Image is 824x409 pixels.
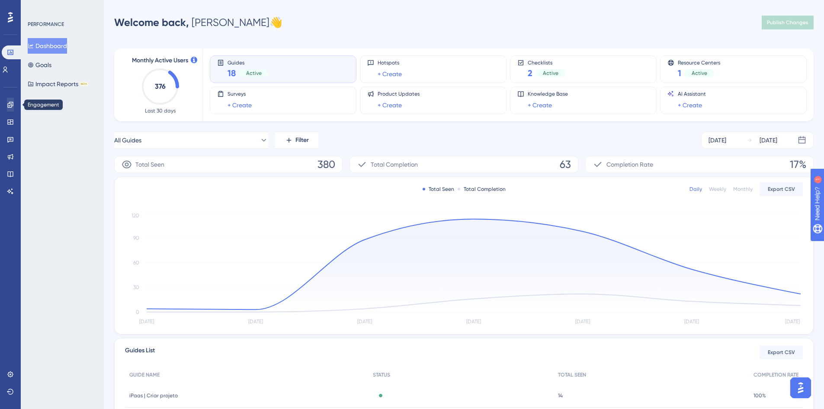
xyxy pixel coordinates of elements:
span: Active [692,70,707,77]
span: Hotspots [378,59,402,66]
span: 100% [753,392,766,399]
a: + Create [528,100,552,110]
span: 18 [228,67,236,79]
div: PERFORMANCE [28,21,64,28]
span: All Guides [114,135,141,145]
tspan: 0 [136,309,139,315]
span: Product Updates [378,90,420,97]
div: Total Seen [423,186,454,193]
tspan: 90 [133,235,139,241]
button: Export CSV [760,182,803,196]
tspan: [DATE] [684,319,699,325]
div: [DATE] [709,135,726,145]
div: 1 [60,4,63,11]
span: 2 [528,67,532,79]
span: Last 30 days [145,107,176,114]
span: Resource Centers [678,59,720,65]
tspan: 30 [133,284,139,290]
div: Total Completion [458,186,506,193]
span: TOTAL SEEN [558,371,586,378]
button: Dashboard [28,38,67,54]
tspan: [DATE] [575,319,590,325]
span: 14 [558,392,563,399]
span: Total Seen [135,159,164,170]
span: Export CSV [768,349,795,356]
button: Impact ReportsBETA [28,76,88,92]
span: GUIDE NAME [129,371,160,378]
span: 1 [678,67,681,79]
span: Active [246,70,262,77]
span: Publish Changes [767,19,808,26]
a: + Create [678,100,702,110]
tspan: [DATE] [785,319,800,325]
text: 376 [155,82,166,90]
div: Monthly [733,186,753,193]
span: Checklists [528,59,565,65]
button: Filter [275,132,318,149]
span: 380 [317,158,335,171]
span: Total Completion [371,159,418,170]
span: Guides List [125,345,155,359]
span: Filter [295,135,309,145]
span: Export CSV [768,186,795,193]
span: 63 [560,158,571,171]
span: 17% [790,158,806,171]
a: + Create [378,69,402,79]
span: iPaas | Criar projeto [129,392,178,399]
tspan: [DATE] [139,319,154,325]
button: Export CSV [760,345,803,359]
iframe: UserGuiding AI Assistant Launcher [788,375,814,401]
a: + Create [228,100,252,110]
tspan: 60 [133,260,139,266]
button: Goals [28,57,51,73]
span: Need Help? [20,2,54,13]
span: AI Assistant [678,90,706,97]
span: Guides [228,59,269,65]
span: Welcome back, [114,16,189,29]
div: [DATE] [760,135,777,145]
button: Publish Changes [762,16,814,29]
tspan: 120 [131,213,139,219]
span: Active [543,70,558,77]
div: Weekly [709,186,726,193]
div: [PERSON_NAME] 👋 [114,16,282,29]
span: Completion Rate [606,159,653,170]
span: STATUS [373,371,390,378]
tspan: [DATE] [357,319,372,325]
button: All Guides [114,132,268,149]
tspan: [DATE] [466,319,481,325]
span: COMPLETION RATE [753,371,798,378]
a: + Create [378,100,402,110]
span: Knowledge Base [528,90,568,97]
div: BETA [80,82,88,86]
span: Surveys [228,90,252,97]
span: Monthly Active Users [132,55,188,66]
div: Daily [689,186,702,193]
tspan: [DATE] [248,319,263,325]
